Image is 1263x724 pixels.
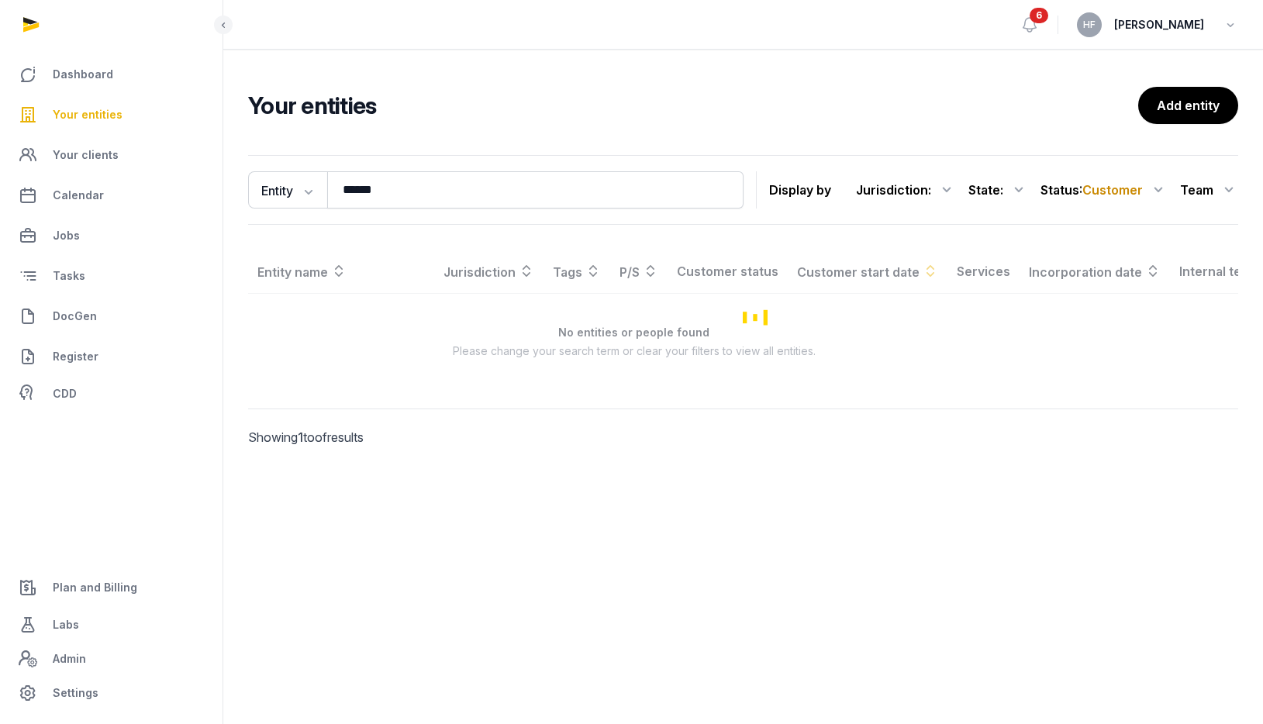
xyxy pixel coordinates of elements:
h2: Your entities [248,91,1138,119]
span: Your entities [53,105,123,124]
span: : [1000,181,1003,199]
div: Team [1180,178,1238,202]
a: Dashboard [12,56,210,93]
p: Showing to of results [248,409,477,465]
span: 6 [1030,8,1048,23]
a: Labs [12,606,210,643]
span: CDD [53,384,77,403]
a: Plan and Billing [12,569,210,606]
span: Dashboard [53,65,113,84]
a: Register [12,338,210,375]
div: Jurisdiction [856,178,956,202]
span: : [1079,181,1143,199]
span: 1 [298,429,303,445]
span: Jobs [53,226,80,245]
a: Jobs [12,217,210,254]
a: Settings [12,674,210,712]
span: Settings [53,684,98,702]
span: Plan and Billing [53,578,137,597]
span: Customer [1082,182,1143,198]
div: Status [1040,178,1168,202]
span: DocGen [53,307,97,326]
a: Admin [12,643,210,674]
span: Calendar [53,186,104,205]
a: Your entities [12,96,210,133]
p: Display by [769,178,831,202]
a: Calendar [12,177,210,214]
button: HF [1077,12,1102,37]
div: State [968,178,1028,202]
a: Add entity [1138,87,1238,124]
span: HF [1083,20,1096,29]
a: Tasks [12,257,210,295]
a: CDD [12,378,210,409]
span: : [928,181,931,199]
a: DocGen [12,298,210,335]
span: Tasks [53,267,85,285]
span: Labs [53,615,79,634]
a: Your clients [12,136,210,174]
span: [PERSON_NAME] [1114,16,1204,34]
span: Admin [53,650,86,668]
button: Entity [248,171,327,209]
span: Register [53,347,98,366]
span: Your clients [53,146,119,164]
